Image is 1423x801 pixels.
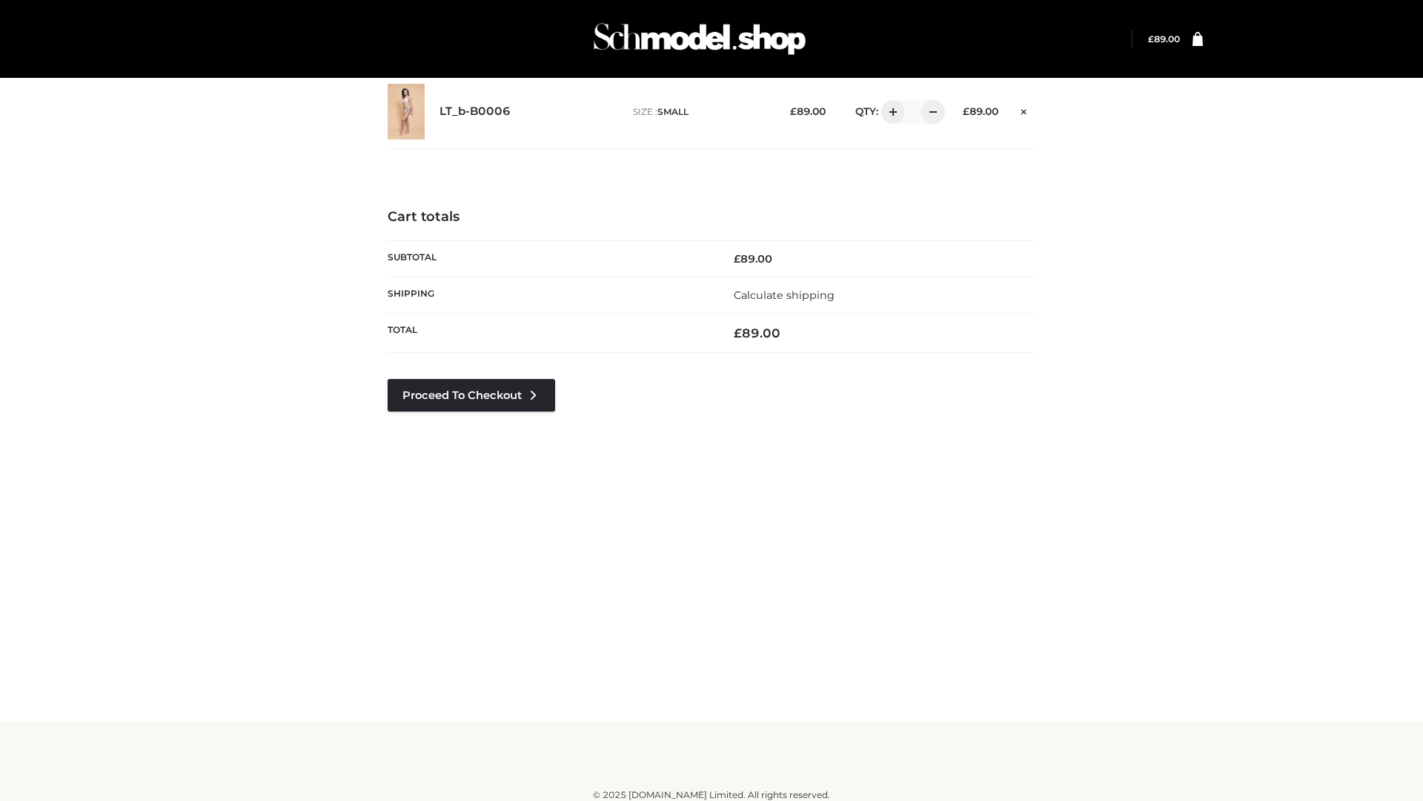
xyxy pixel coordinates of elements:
bdi: 89.00 [963,105,998,117]
th: Shipping [388,277,711,313]
th: Total [388,314,711,353]
bdi: 89.00 [1148,33,1180,44]
h4: Cart totals [388,209,1035,225]
a: £89.00 [1148,33,1180,44]
bdi: 89.00 [790,105,826,117]
bdi: 89.00 [734,326,780,340]
bdi: 89.00 [734,252,772,266]
th: Subtotal [388,240,711,277]
span: £ [734,326,742,340]
span: £ [790,105,797,117]
a: Calculate shipping [734,289,835,302]
a: Remove this item [1013,100,1035,119]
p: size : [633,105,767,119]
span: £ [1148,33,1154,44]
a: Proceed to Checkout [388,379,555,412]
img: Schmodel Admin 964 [588,10,811,68]
div: QTY: [840,100,940,124]
span: £ [734,252,740,266]
span: £ [963,105,969,117]
span: SMALL [657,106,689,117]
img: LT_b-B0006 - SMALL [388,84,425,139]
a: LT_b-B0006 [439,105,511,119]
